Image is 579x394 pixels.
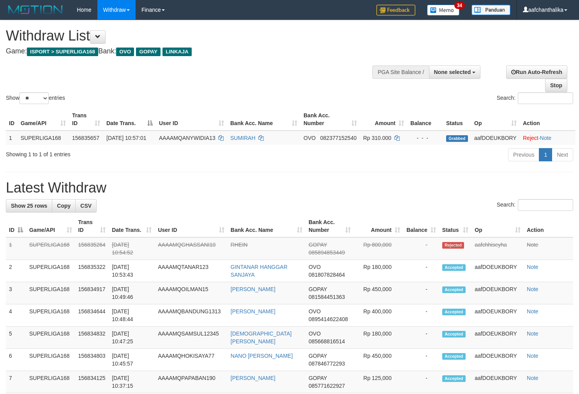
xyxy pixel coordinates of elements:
[57,203,71,209] span: Copy
[109,327,155,349] td: [DATE] 10:47:25
[26,237,75,260] td: SUPERLIGA168
[403,349,439,371] td: -
[156,108,227,131] th: User ID: activate to sort column ascending
[231,242,248,248] a: RHEIN
[508,148,539,161] a: Previous
[26,327,75,349] td: SUPERLIGA168
[309,272,345,278] span: Copy 081807828464 to clipboard
[26,304,75,327] td: SUPERLIGA168
[471,237,524,260] td: aafchhiseyha
[103,108,156,131] th: Date Trans.: activate to sort column descending
[429,65,481,79] button: None selected
[527,286,538,292] a: Note
[18,108,69,131] th: Game/API: activate to sort column ascending
[109,349,155,371] td: [DATE] 10:45:57
[231,353,293,359] a: NANO [PERSON_NAME]
[231,264,288,278] a: GINTANAR HANGGAR SANJAYA
[354,260,403,282] td: Rp 180,000
[309,316,348,322] span: Copy 0895414622408 to clipboard
[75,282,109,304] td: 156834917
[75,327,109,349] td: 156834832
[427,5,460,16] img: Button%20Memo.svg
[6,282,26,304] td: 3
[442,375,466,382] span: Accepted
[439,215,471,237] th: Status: activate to sort column ascending
[363,135,391,141] span: Rp 310.000
[471,260,524,282] td: aafDOEUKBORY
[6,131,18,145] td: 1
[410,134,440,142] div: - - -
[75,349,109,371] td: 156834803
[540,135,552,141] a: Note
[18,131,69,145] td: SUPERLIGA168
[6,4,65,16] img: MOTION_logo.png
[442,309,466,315] span: Accepted
[305,215,354,237] th: Bank Acc. Number: activate to sort column ascending
[497,92,573,104] label: Search:
[75,304,109,327] td: 156834644
[227,108,300,131] th: Bank Acc. Name: activate to sort column ascending
[403,215,439,237] th: Balance: activate to sort column ascending
[442,331,466,337] span: Accepted
[6,260,26,282] td: 2
[523,135,538,141] a: Reject
[231,308,275,314] a: [PERSON_NAME]
[19,92,49,104] select: Showentries
[471,108,520,131] th: Op: activate to sort column ascending
[72,135,99,141] span: 156835657
[442,264,466,271] span: Accepted
[6,48,378,55] h4: Game: Bank:
[471,327,524,349] td: aafDOEUKBORY
[26,215,75,237] th: Game/API: activate to sort column ascending
[231,286,275,292] a: [PERSON_NAME]
[309,249,345,256] span: Copy 085894853449 to clipboard
[527,308,538,314] a: Note
[354,304,403,327] td: Rp 400,000
[155,237,227,260] td: AAAAMQGHASSANI10
[155,327,227,349] td: AAAAMQSAMSUL12345
[26,371,75,393] td: SUPERLIGA168
[309,242,327,248] span: GOPAY
[527,242,538,248] a: Note
[354,215,403,237] th: Amount: activate to sort column ascending
[403,237,439,260] td: -
[6,349,26,371] td: 6
[6,371,26,393] td: 7
[80,203,92,209] span: CSV
[6,92,65,104] label: Show entries
[309,353,327,359] span: GOPAY
[109,304,155,327] td: [DATE] 10:48:44
[471,371,524,393] td: aafDOEUKBORY
[75,260,109,282] td: 156835322
[155,215,227,237] th: User ID: activate to sort column ascending
[106,135,146,141] span: [DATE] 10:57:01
[75,199,97,212] a: CSV
[228,215,305,237] th: Bank Acc. Name: activate to sort column ascending
[471,282,524,304] td: aafDOEUKBORY
[442,242,464,249] span: Rejected
[403,304,439,327] td: -
[527,353,538,359] a: Note
[471,215,524,237] th: Op: activate to sort column ascending
[506,65,567,79] a: Run Auto-Refresh
[155,349,227,371] td: AAAAMQHOKISAYA77
[69,108,103,131] th: Trans ID: activate to sort column ascending
[442,353,466,360] span: Accepted
[26,260,75,282] td: SUPERLIGA168
[434,69,471,75] span: None selected
[75,237,109,260] td: 156835264
[109,260,155,282] td: [DATE] 10:53:43
[304,135,316,141] span: OVO
[231,330,292,345] a: [DEMOGRAPHIC_DATA][PERSON_NAME]
[360,108,407,131] th: Amount: activate to sort column ascending
[6,147,235,158] div: Showing 1 to 1 of 1 entries
[552,148,573,161] a: Next
[446,135,468,142] span: Grabbed
[6,199,52,212] a: Show 25 rows
[309,330,321,337] span: OVO
[354,327,403,349] td: Rp 180,000
[443,108,471,131] th: Status
[520,131,575,145] td: ·
[376,5,415,16] img: Feedback.jpg
[471,349,524,371] td: aafDOEUKBORY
